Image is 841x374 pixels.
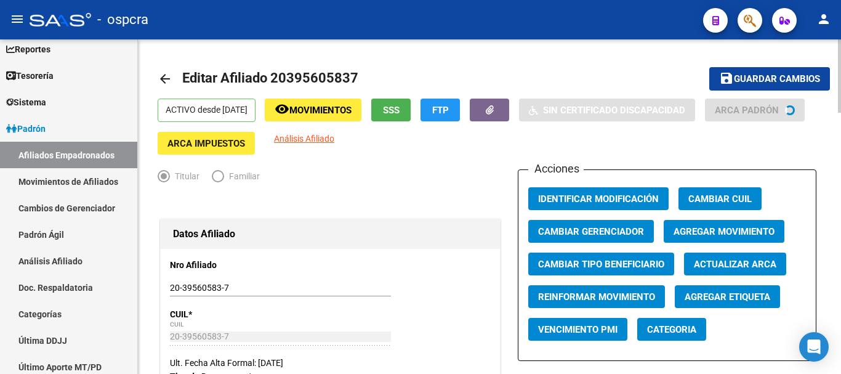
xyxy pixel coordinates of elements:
p: Nro Afiliado [170,258,266,272]
mat-icon: arrow_back [158,71,172,86]
mat-icon: menu [10,12,25,26]
button: SSS [371,99,411,121]
button: Categoria [637,318,706,341]
span: Tesorería [6,69,54,83]
button: Guardar cambios [709,67,830,90]
span: Actualizar ARCA [694,259,776,270]
mat-icon: remove_red_eye [275,102,289,116]
span: Sin Certificado Discapacidad [543,105,685,116]
span: SSS [383,105,400,116]
span: Guardar cambios [734,74,820,85]
span: Movimientos [289,105,352,116]
span: Padrón [6,122,46,136]
span: Agregar Movimiento [674,226,775,237]
p: CUIL [170,307,266,321]
button: Cambiar Gerenciador [528,220,654,243]
button: ARCA Impuestos [158,132,255,155]
button: FTP [420,99,460,121]
button: ARCA Padrón [705,99,805,121]
span: - ospcra [97,6,148,33]
div: Open Intercom Messenger [799,332,829,362]
button: Reinformar Movimiento [528,285,665,308]
span: Análisis Afiliado [274,134,334,144]
span: Cambiar Tipo Beneficiario [538,259,664,270]
button: Sin Certificado Discapacidad [519,99,695,121]
button: Movimientos [265,99,361,121]
span: Editar Afiliado 20395605837 [182,70,358,86]
mat-radio-group: Elija una opción [158,174,272,184]
div: Ult. Fecha Alta Formal: [DATE] [170,356,491,370]
h3: Acciones [528,160,584,177]
span: ARCA Padrón [715,105,779,116]
mat-icon: save [719,71,734,86]
h1: Datos Afiliado [173,224,488,244]
button: Agregar Etiqueta [675,285,780,308]
span: Cambiar Gerenciador [538,226,644,237]
button: Vencimiento PMI [528,318,627,341]
span: FTP [432,105,449,116]
span: Familiar [224,169,260,183]
button: Cambiar CUIL [678,187,762,210]
span: Agregar Etiqueta [685,291,770,303]
span: Reinformar Movimiento [538,291,655,303]
button: Actualizar ARCA [684,253,786,275]
span: Vencimiento PMI [538,324,618,335]
span: Titular [170,169,199,183]
span: Identificar Modificación [538,193,659,205]
p: ACTIVO desde [DATE] [158,99,256,122]
span: Sistema [6,96,46,109]
span: Cambiar CUIL [688,193,752,205]
span: Reportes [6,43,50,56]
button: Cambiar Tipo Beneficiario [528,253,674,275]
button: Identificar Modificación [528,187,669,210]
mat-icon: person [816,12,831,26]
span: Categoria [647,324,696,335]
span: ARCA Impuestos [167,138,245,149]
button: Agregar Movimiento [664,220,784,243]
